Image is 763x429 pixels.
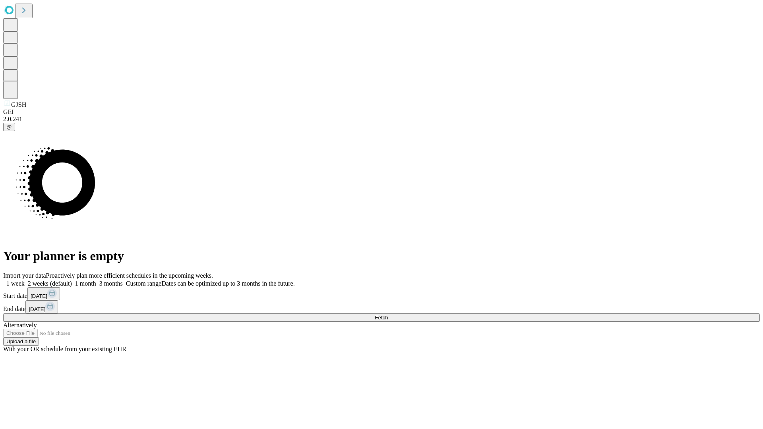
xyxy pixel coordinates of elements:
span: 1 week [6,280,25,287]
span: @ [6,124,12,130]
button: [DATE] [27,287,60,300]
span: 2 weeks (default) [28,280,72,287]
span: [DATE] [29,306,45,312]
span: Fetch [375,315,388,321]
div: End date [3,300,760,313]
span: Dates can be optimized up to 3 months in the future. [161,280,294,287]
div: GEI [3,108,760,116]
div: 2.0.241 [3,116,760,123]
h1: Your planner is empty [3,249,760,263]
span: 1 month [75,280,96,287]
span: Proactively plan more efficient schedules in the upcoming weeks. [46,272,213,279]
button: @ [3,123,15,131]
div: Start date [3,287,760,300]
span: Alternatively [3,322,37,329]
span: With your OR schedule from your existing EHR [3,346,126,352]
span: Custom range [126,280,161,287]
button: [DATE] [25,300,58,313]
span: Import your data [3,272,46,279]
button: Fetch [3,313,760,322]
span: 3 months [99,280,123,287]
span: [DATE] [31,293,47,299]
button: Upload a file [3,337,39,346]
span: GJSH [11,101,26,108]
